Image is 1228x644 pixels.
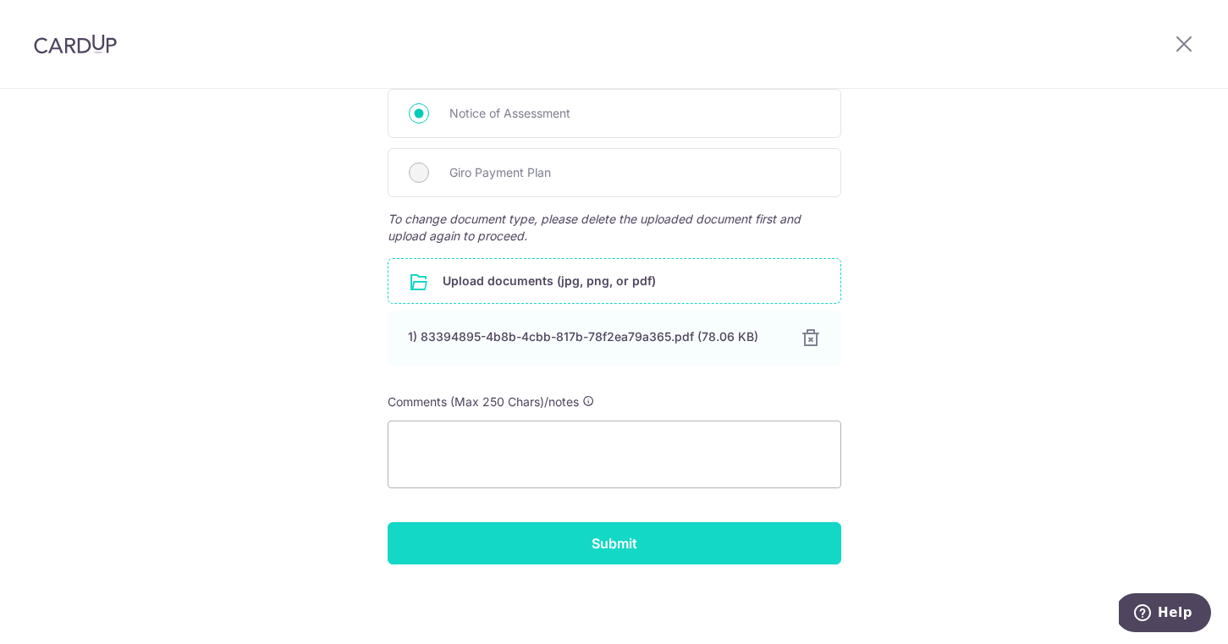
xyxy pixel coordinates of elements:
[388,211,841,245] span: To change document type, please delete the uploaded document first and upload again to proceed.
[34,34,117,54] img: CardUp
[449,103,820,124] span: Notice of Assessment
[449,162,820,183] span: Giro Payment Plan
[388,258,841,304] div: Upload documents (jpg, png, or pdf)
[388,394,579,409] span: Comments (Max 250 Chars)/notes
[1119,593,1211,636] iframe: Opens a widget where you can find more information
[388,522,841,564] input: Submit
[408,328,780,345] div: 1) 83394895-4b8b-4cbb-817b-78f2ea79a365.pdf (78.06 KB)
